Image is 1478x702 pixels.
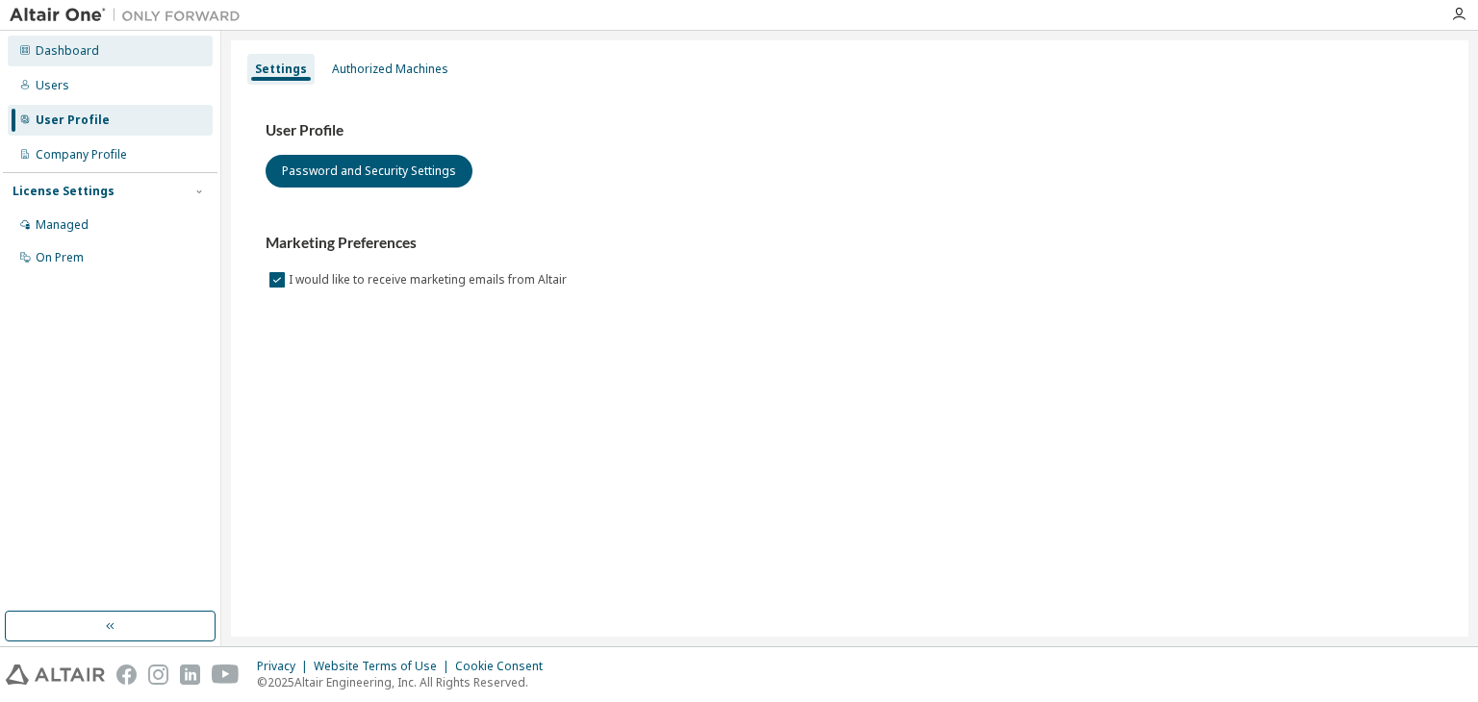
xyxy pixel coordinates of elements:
[257,674,554,690] p: © 2025 Altair Engineering, Inc. All Rights Reserved.
[36,78,69,93] div: Users
[266,234,1434,253] h3: Marketing Preferences
[180,664,200,685] img: linkedin.svg
[36,217,89,233] div: Managed
[116,664,137,685] img: facebook.svg
[212,664,240,685] img: youtube.svg
[10,6,250,25] img: Altair One
[36,113,110,128] div: User Profile
[148,664,168,685] img: instagram.svg
[289,268,571,291] label: I would like to receive marketing emails from Altair
[13,184,115,199] div: License Settings
[36,250,84,265] div: On Prem
[266,155,472,188] button: Password and Security Settings
[6,664,105,685] img: altair_logo.svg
[332,62,448,77] div: Authorized Machines
[36,147,127,163] div: Company Profile
[314,659,455,674] div: Website Terms of Use
[36,43,99,59] div: Dashboard
[255,62,307,77] div: Settings
[257,659,314,674] div: Privacy
[455,659,554,674] div: Cookie Consent
[266,121,1434,140] h3: User Profile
